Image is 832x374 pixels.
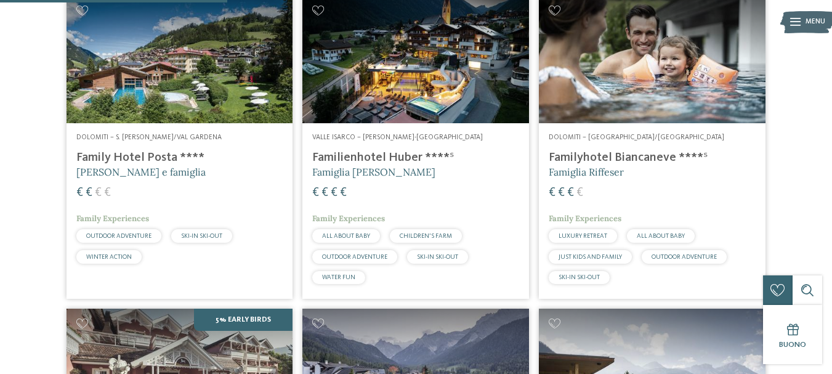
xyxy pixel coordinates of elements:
span: WATER FUN [322,274,355,280]
span: SKI-IN SKI-OUT [417,254,458,260]
span: Famiglia Riffeser [549,166,624,178]
span: € [321,187,328,199]
span: CHILDREN’S FARM [400,233,452,239]
span: Dolomiti – [GEOGRAPHIC_DATA]/[GEOGRAPHIC_DATA] [549,134,724,141]
span: Buono [779,341,806,349]
span: € [340,187,347,199]
span: SKI-IN SKI-OUT [559,274,600,280]
span: WINTER ACTION [86,254,132,260]
span: [PERSON_NAME] e famiglia [76,166,206,178]
span: Family Experiences [76,213,149,224]
span: € [331,187,337,199]
span: € [576,187,583,199]
span: OUTDOOR ADVENTURE [86,233,151,239]
span: ALL ABOUT BABY [637,233,685,239]
span: OUTDOOR ADVENTURE [322,254,387,260]
h4: Familienhotel Huber ****ˢ [312,150,519,165]
span: € [86,187,92,199]
span: € [558,187,565,199]
a: Buono [763,305,822,364]
span: SKI-IN SKI-OUT [181,233,222,239]
span: € [312,187,319,199]
span: € [104,187,111,199]
span: € [549,187,555,199]
span: JUST KIDS AND FAMILY [559,254,622,260]
h4: Family Hotel Posta **** [76,150,283,165]
span: Family Experiences [549,213,621,224]
span: Famiglia [PERSON_NAME] [312,166,435,178]
span: OUTDOOR ADVENTURE [652,254,717,260]
span: LUXURY RETREAT [559,233,607,239]
span: € [76,187,83,199]
span: Family Experiences [312,213,385,224]
span: € [95,187,102,199]
span: Valle Isarco – [PERSON_NAME]-[GEOGRAPHIC_DATA] [312,134,483,141]
h4: Familyhotel Biancaneve ****ˢ [549,150,756,165]
span: € [567,187,574,199]
span: ALL ABOUT BABY [322,233,370,239]
span: Dolomiti – S. [PERSON_NAME]/Val Gardena [76,134,222,141]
